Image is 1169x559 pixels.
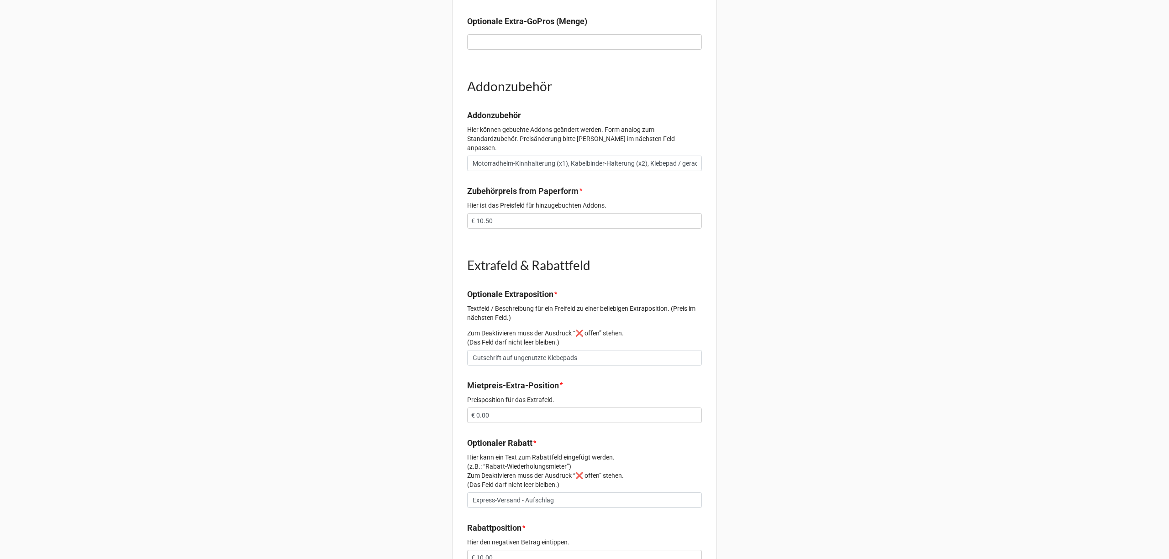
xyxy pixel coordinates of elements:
label: Optionaler Rabatt [467,437,532,449]
p: Hier ist das Preisfeld für hinzugebuchten Addons. [467,201,702,210]
label: Mietpreis-Extra-Position [467,379,559,392]
label: Zubehörpreis from Paperform [467,185,579,198]
p: Hier kann ein Text zum Rabattfeld eingefügt werden. (z.B.: “Rabatt-Wiederholungsmieter”) Zum Deak... [467,453,702,489]
label: Rabattposition [467,522,521,534]
p: Hier können gebuchte Addons geändert werden. Form analog zum Standardzubehör. Preisänderung bitte... [467,125,702,152]
label: Addonzubehör [467,109,521,122]
label: Optionale Extraposition [467,288,553,301]
h1: Extrafeld & Rabattfeld [467,257,702,273]
label: Optionale Extra-GoPros (Menge) [467,15,587,28]
h1: Addonzubehör [467,78,702,94]
p: Zum Deaktivieren muss der Ausdruck “❌ offen” stehen. (Das Feld darf nicht leer bleiben.) [467,329,702,347]
p: Hier den negativen Betrag eintippen. [467,538,702,547]
p: Preisposition für das Extrafeld. [467,395,702,404]
p: Textfeld / Beschreibung für ein Freifeld zu einer beliebigen Extraposition. (Preis im nächsten Fe... [467,304,702,322]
